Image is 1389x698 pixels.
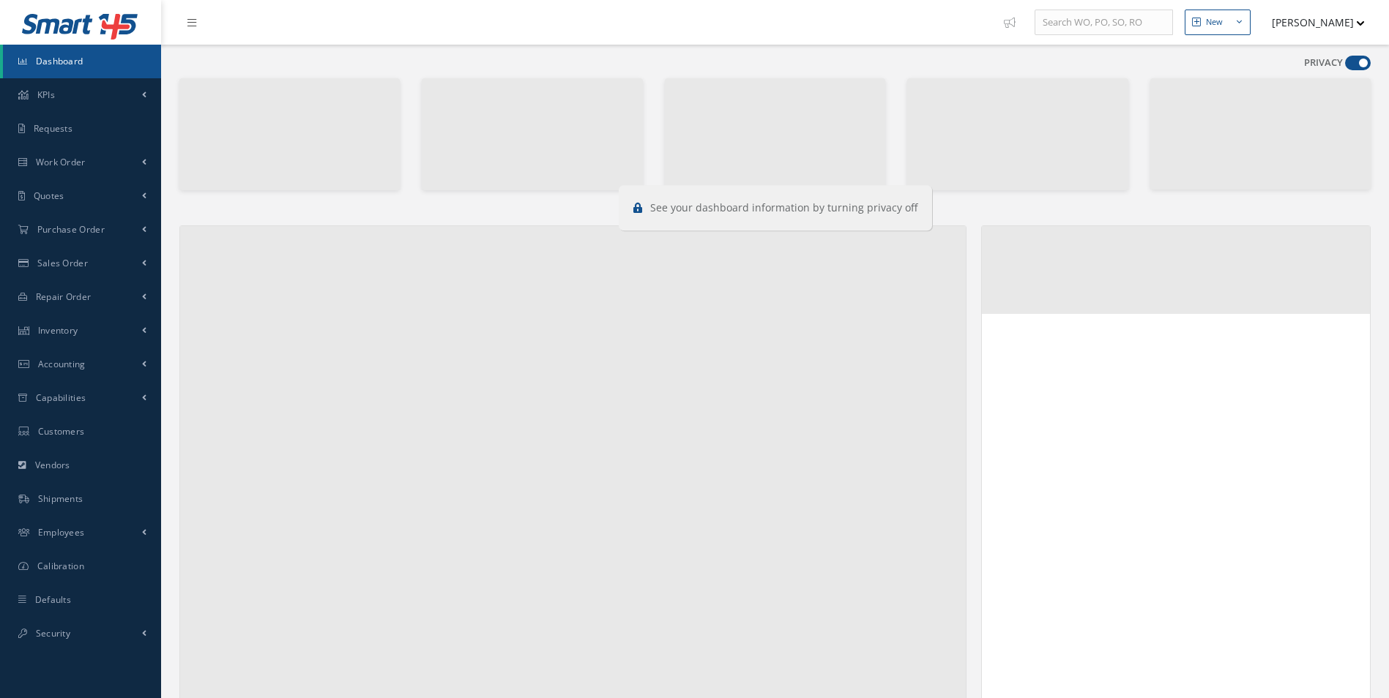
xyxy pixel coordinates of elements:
button: New [1185,10,1251,35]
span: Vendors [35,459,70,471]
span: Work Order [36,156,86,168]
span: Customers [38,425,85,438]
span: Security [36,627,70,639]
span: Purchase Order [37,223,105,236]
input: Search WO, PO, SO, RO [1035,10,1173,36]
button: [PERSON_NAME] [1258,8,1365,37]
span: Defaults [35,593,71,606]
span: Dashboard [36,55,83,67]
span: Sales Order [37,257,88,269]
label: PRIVACY [1304,56,1343,70]
span: KPIs [37,89,55,101]
span: See your dashboard information by turning privacy off [650,200,917,214]
span: Capabilities [36,391,86,404]
span: Shipments [38,492,83,505]
div: New [1206,16,1223,29]
a: Dashboard [3,45,161,78]
span: Requests [34,122,72,135]
span: Inventory [38,324,78,337]
span: Quotes [34,189,64,202]
span: Employees [38,526,85,538]
span: Repair Order [36,290,92,303]
span: Accounting [38,358,86,370]
span: Calibration [37,560,84,572]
